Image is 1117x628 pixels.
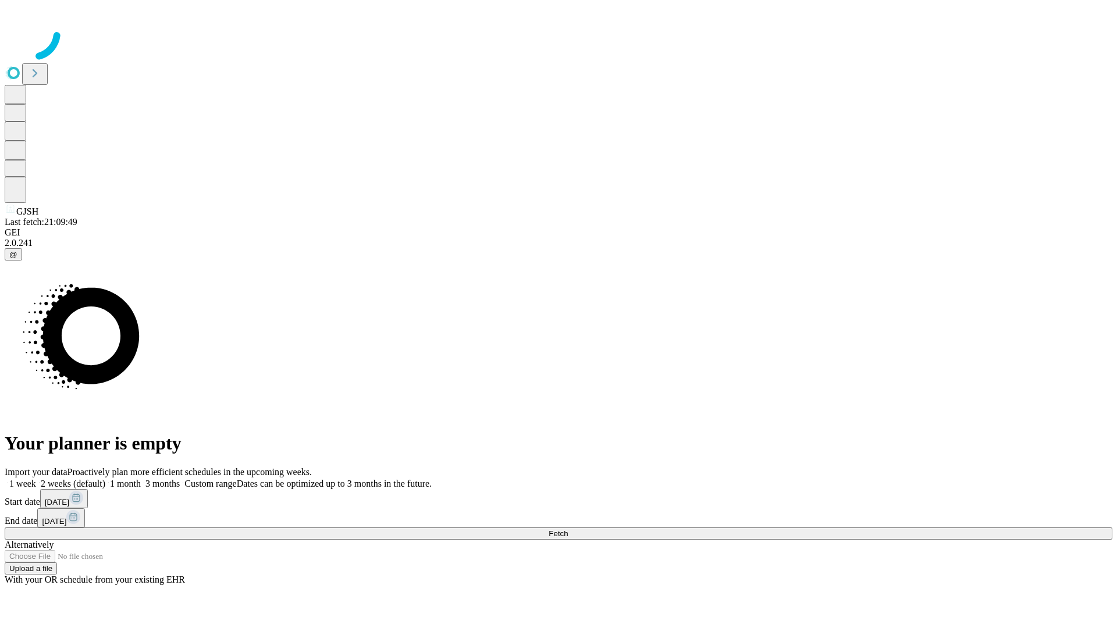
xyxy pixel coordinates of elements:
[237,479,432,488] span: Dates can be optimized up to 3 months in the future.
[5,248,22,261] button: @
[5,527,1112,540] button: Fetch
[67,467,312,477] span: Proactively plan more efficient schedules in the upcoming weeks.
[5,467,67,477] span: Import your data
[42,517,66,526] span: [DATE]
[110,479,141,488] span: 1 month
[5,575,185,584] span: With your OR schedule from your existing EHR
[37,508,85,527] button: [DATE]
[40,489,88,508] button: [DATE]
[5,227,1112,238] div: GEI
[41,479,105,488] span: 2 weeks (default)
[45,498,69,506] span: [DATE]
[5,217,77,227] span: Last fetch: 21:09:49
[5,540,54,549] span: Alternatively
[5,489,1112,508] div: Start date
[5,562,57,575] button: Upload a file
[5,433,1112,454] h1: Your planner is empty
[9,250,17,259] span: @
[16,206,38,216] span: GJSH
[9,479,36,488] span: 1 week
[5,508,1112,527] div: End date
[5,238,1112,248] div: 2.0.241
[184,479,236,488] span: Custom range
[549,529,568,538] span: Fetch
[145,479,180,488] span: 3 months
